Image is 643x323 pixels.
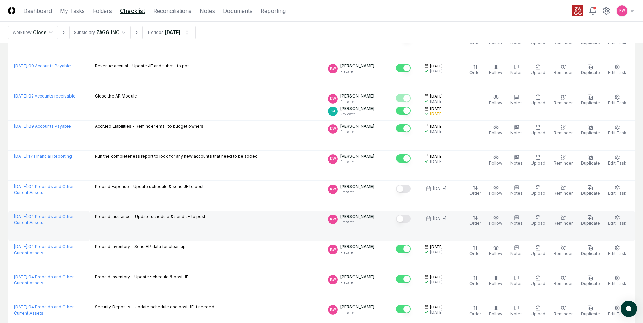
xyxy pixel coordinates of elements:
[340,123,374,129] p: [PERSON_NAME]
[433,216,446,222] div: [DATE]
[608,160,626,166] span: Edit Task
[489,191,502,196] span: Follow
[330,277,336,282] span: KW
[340,310,374,315] p: Preparer
[14,184,74,195] a: [DATE]:04 Prepaids and Other Current Assets
[142,26,196,39] button: Periods[DATE]
[581,100,600,105] span: Duplicate
[552,153,574,168] button: Reminder
[340,106,374,112] p: [PERSON_NAME]
[531,221,545,226] span: Upload
[340,63,374,69] p: [PERSON_NAME]
[340,112,374,117] p: Reviewer
[340,280,374,285] p: Preparer
[488,63,504,77] button: Follow
[340,99,374,104] p: Preparer
[510,100,523,105] span: Notes
[608,100,626,105] span: Edit Task
[8,26,196,39] nav: breadcrumb
[14,244,28,249] span: [DATE] :
[510,251,523,256] span: Notes
[469,70,481,75] span: Order
[489,311,502,316] span: Follow
[430,64,443,69] span: [DATE]
[153,7,192,15] a: Reconciliations
[14,214,74,225] a: [DATE]:04 Prepaids and Other Current Assets
[14,154,72,159] a: [DATE]:17 Financial Reporting
[14,93,76,99] a: [DATE]:02 Accounts receivable
[529,184,547,198] button: Upload
[8,7,15,14] img: Logo
[14,154,28,159] span: [DATE] :
[396,275,411,283] button: Mark complete
[510,70,523,75] span: Notes
[607,274,628,288] button: Edit Task
[509,63,524,77] button: Notes
[330,126,336,131] span: KW
[510,311,523,316] span: Notes
[510,160,523,166] span: Notes
[552,63,574,77] button: Reminder
[340,184,374,190] p: [PERSON_NAME]
[468,274,482,288] button: Order
[531,281,545,286] span: Upload
[529,274,547,288] button: Upload
[488,123,504,137] button: Follow
[531,251,545,256] span: Upload
[554,100,573,105] span: Reminder
[330,66,336,71] span: KW
[430,250,443,255] div: [DATE]
[509,123,524,137] button: Notes
[468,214,482,228] button: Order
[488,244,504,258] button: Follow
[340,190,374,195] p: Preparer
[581,281,600,286] span: Duplicate
[23,7,52,15] a: Dashboard
[430,275,443,280] span: [DATE]
[581,191,600,196] span: Duplicate
[619,8,625,13] span: KW
[95,153,259,159] p: Run the completeness report to look for any new accounts that need to be added.
[581,70,600,75] span: Duplicate
[14,93,28,99] span: [DATE] :
[616,5,628,17] button: KW
[529,123,547,137] button: Upload
[14,184,28,189] span: [DATE] :
[552,274,574,288] button: Reminder
[608,130,626,135] span: Edit Task
[552,184,574,198] button: Reminder
[608,191,626,196] span: Edit Task
[531,70,545,75] span: Upload
[607,123,628,137] button: Edit Task
[489,70,502,75] span: Follow
[396,124,411,132] button: Mark complete
[529,304,547,318] button: Upload
[468,63,482,77] button: Order
[554,191,573,196] span: Reminder
[509,214,524,228] button: Notes
[489,281,502,286] span: Follow
[396,245,411,253] button: Mark complete
[489,221,502,226] span: Follow
[14,63,28,68] span: [DATE] :
[340,159,374,165] p: Preparer
[396,305,411,313] button: Mark complete
[396,215,411,223] button: Mark complete
[510,281,523,286] span: Notes
[469,281,481,286] span: Order
[531,191,545,196] span: Upload
[531,130,545,135] span: Upload
[608,281,626,286] span: Edit Task
[430,244,443,250] span: [DATE]
[396,185,411,193] button: Mark complete
[529,244,547,258] button: Upload
[621,301,637,317] button: atlas-launcher
[430,106,443,111] span: [DATE]
[95,63,192,69] p: Revenue accrual - Update JE and submit to post.
[340,244,374,250] p: [PERSON_NAME]
[14,244,74,255] a: [DATE]:04 Prepaids and Other Current Assets
[552,214,574,228] button: Reminder
[95,93,137,99] p: Close the AR Module
[529,153,547,168] button: Upload
[581,160,600,166] span: Duplicate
